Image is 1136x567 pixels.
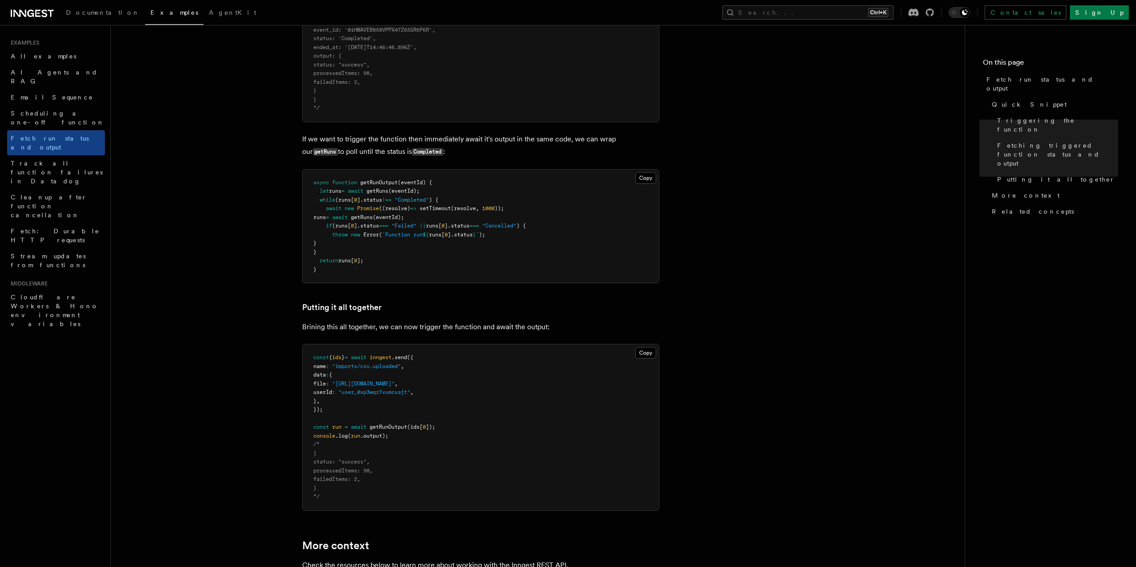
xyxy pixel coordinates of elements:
span: ((resolve) [379,205,410,211]
span: runs [313,214,326,220]
span: "Completed" [395,197,429,203]
span: Scheduling a one-off function [11,110,104,126]
span: ].status [448,232,473,238]
span: getRuns [351,214,373,220]
span: ]; [357,257,363,264]
a: Cloudflare Workers & Hono environment variables [7,289,105,332]
span: { [313,450,316,456]
span: new [351,232,360,238]
span: } [313,266,316,273]
span: Documentation [66,9,140,16]
span: runs [329,188,341,194]
span: = [345,424,348,430]
span: "user_0xp3wqz7vumcvajt" [338,389,410,395]
span: ].status [445,223,470,229]
span: run [351,433,360,439]
span: } [313,240,316,246]
a: Putting it all together [302,301,382,314]
span: await [351,424,366,430]
span: Cleanup after function cancellation [11,194,87,219]
span: ].status [354,223,379,229]
span: ) { [429,197,438,203]
span: file [313,381,326,387]
a: Related concepts [988,203,1118,219]
span: throw [332,232,348,238]
h4: On this page [983,57,1118,71]
span: , [395,381,398,387]
span: (eventId); [388,188,420,194]
span: => [410,205,416,211]
span: Track all function failures in Datadog [11,160,103,185]
span: , [401,363,404,369]
span: }); [313,406,323,413]
span: Promise [357,205,379,211]
a: Sign Up [1070,5,1129,20]
a: Scheduling a one-off function [7,105,105,130]
span: "[URL][DOMAIN_NAME]" [332,381,395,387]
span: AgentKit [209,9,256,16]
span: } [313,87,316,94]
span: getRunOutput [370,424,407,430]
span: Stream updates from functions [11,252,86,269]
span: ]); [426,424,435,430]
span: Middleware [7,280,48,287]
span: await [332,214,348,220]
a: Documentation [61,3,145,24]
p: If we want to trigger the function then immediately await it's output in the same code, we can wr... [302,133,659,158]
span: , [410,389,413,395]
span: : [326,363,329,369]
span: , [476,205,479,211]
span: ended_at: '[DATE]T14:46:46.896Z', [313,44,416,50]
button: Toggle dark mode [949,7,970,18]
span: ${ [423,232,429,238]
span: while [320,197,335,203]
a: More context [988,187,1118,203]
span: Error [363,232,379,238]
a: More context [302,539,369,552]
span: processedItems: 98, [313,70,373,76]
span: output: { [313,53,341,59]
span: .log [335,433,348,439]
span: { [329,372,332,378]
span: Putting it all together [997,175,1115,184]
span: 0 [445,232,448,238]
span: 1000 [482,205,495,211]
span: function [332,179,357,186]
span: : [326,372,329,378]
code: getRuns [313,148,338,156]
button: Search...Ctrl+K [722,5,894,20]
span: (resolve [451,205,476,211]
a: Cleanup after function cancellation [7,189,105,223]
span: } [313,398,316,404]
a: Fetching triggered function status and output [994,137,1118,171]
span: `Function run [382,232,423,238]
span: const [313,354,329,360]
span: (runs[ [332,223,351,229]
span: Quick Snippet [992,100,1067,109]
span: Examples [7,39,39,46]
span: ( [379,232,382,238]
span: { [329,354,332,360]
span: .send [391,354,407,360]
span: userId [313,389,332,395]
a: Contact sales [985,5,1066,20]
span: Related concepts [992,207,1074,216]
span: const [313,424,329,430]
span: Fetching triggered function status and output [997,141,1118,168]
span: failedItems: 2, [313,476,360,482]
a: AI Agents and RAG [7,64,105,89]
kbd: Ctrl+K [868,8,888,17]
span: Fetch run status and output [986,75,1118,93]
span: More context [992,191,1060,200]
span: AI Agents and RAG [11,69,98,85]
span: await [348,188,363,194]
span: Cloudflare Workers & Hono environment variables [11,294,99,327]
span: ( [348,433,351,439]
span: ` [476,232,479,238]
a: Quick Snippet [988,96,1118,112]
span: 0 [423,424,426,430]
span: 0 [354,257,357,264]
span: === [470,223,479,229]
span: console [313,433,335,439]
span: : [326,381,329,387]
